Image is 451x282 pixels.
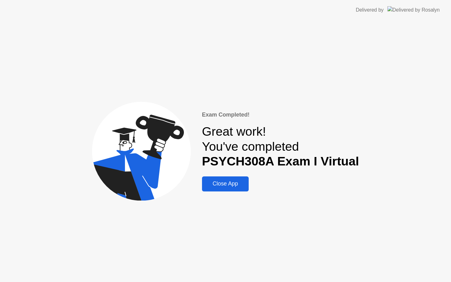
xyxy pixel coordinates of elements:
div: Delivered by [356,6,384,14]
div: Close App [204,180,247,187]
b: PSYCH308A Exam I Virtual [202,154,359,168]
button: Close App [202,176,249,191]
div: Exam Completed! [202,111,359,119]
div: Great work! You've completed [202,124,359,169]
img: Delivered by Rosalyn [387,6,440,13]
